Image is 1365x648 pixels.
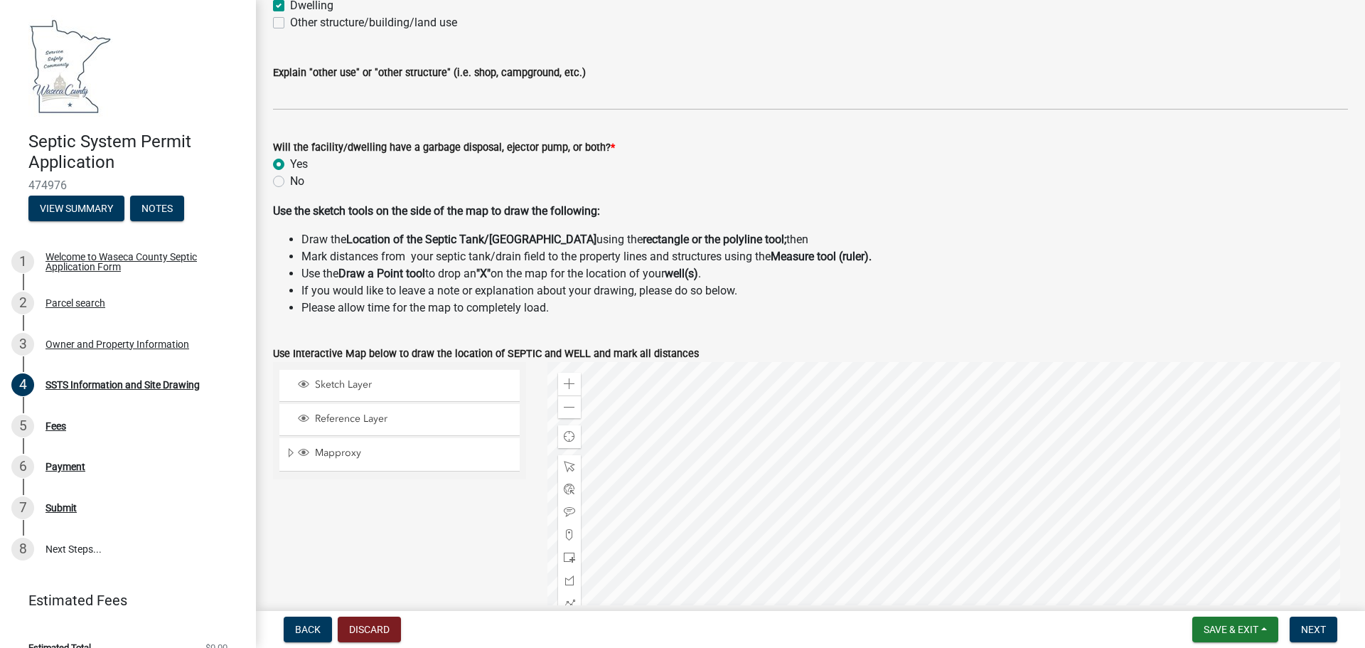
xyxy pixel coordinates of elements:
[11,415,34,437] div: 5
[273,204,600,218] strong: Use the sketch tools on the side of the map to draw the following:
[130,196,184,221] button: Notes
[290,14,457,31] label: Other structure/building/land use
[301,248,1348,265] li: Mark distances from your septic tank/drain field to the property lines and structures using the
[290,173,304,190] label: No
[11,250,34,273] div: 1
[28,15,112,117] img: Waseca County, Minnesota
[1192,617,1278,642] button: Save & Exit
[301,265,1348,282] li: Use the to drop an on the map for the location of your .
[295,624,321,635] span: Back
[11,496,34,519] div: 7
[338,267,425,280] strong: Draw a Point tool
[338,617,401,642] button: Discard
[28,132,245,173] h4: Septic System Permit Application
[1301,624,1326,635] span: Next
[311,378,515,391] span: Sketch Layer
[273,349,699,359] label: Use Interactive Map below to draw the location of SEPTIC and WELL and mark all distances
[11,586,233,615] a: Estimated Fees
[28,196,124,221] button: View Summary
[296,378,515,393] div: Sketch Layer
[273,143,615,153] label: Will the facility/dwelling have a garbage disposal, ejector pump, or both?
[11,538,34,561] div: 8
[771,250,872,263] strong: Measure tool (ruler).
[279,404,520,436] li: Reference Layer
[279,370,520,402] li: Sketch Layer
[476,267,491,280] strong: "X"
[296,413,515,427] div: Reference Layer
[11,373,34,396] div: 4
[1290,617,1337,642] button: Next
[558,373,581,395] div: Zoom in
[11,333,34,356] div: 3
[311,447,515,460] span: Mapproxy
[290,156,308,173] label: Yes
[130,203,184,215] wm-modal-confirm: Notes
[643,233,786,246] strong: rectangle or the polyline tool;
[558,395,581,418] div: Zoom out
[665,267,698,280] strong: well(s)
[301,282,1348,299] li: If you would like to leave a note or explanation about your drawing, please do so below.
[45,462,85,472] div: Payment
[558,425,581,448] div: Find my location
[279,438,520,471] li: Mapproxy
[11,292,34,314] div: 2
[301,231,1348,248] li: Draw the using the then
[28,179,227,192] span: 474976
[285,447,296,462] span: Expand
[45,252,233,272] div: Welcome to Waseca County Septic Application Form
[28,203,124,215] wm-modal-confirm: Summary
[45,421,66,431] div: Fees
[45,298,105,308] div: Parcel search
[284,617,332,642] button: Back
[278,366,521,475] ul: Layer List
[311,413,515,425] span: Reference Layer
[296,447,515,461] div: Mapproxy
[45,380,200,390] div: SSTS Information and Site Drawing
[301,299,1348,317] li: Please allow time for the map to completely load.
[1204,624,1258,635] span: Save & Exit
[346,233,596,246] strong: Location of the Septic Tank/[GEOGRAPHIC_DATA]
[11,455,34,478] div: 6
[273,68,586,78] label: Explain "other use" or "other structure" (i.e. shop, campground, etc.)
[45,339,189,349] div: Owner and Property Information
[45,503,77,513] div: Submit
